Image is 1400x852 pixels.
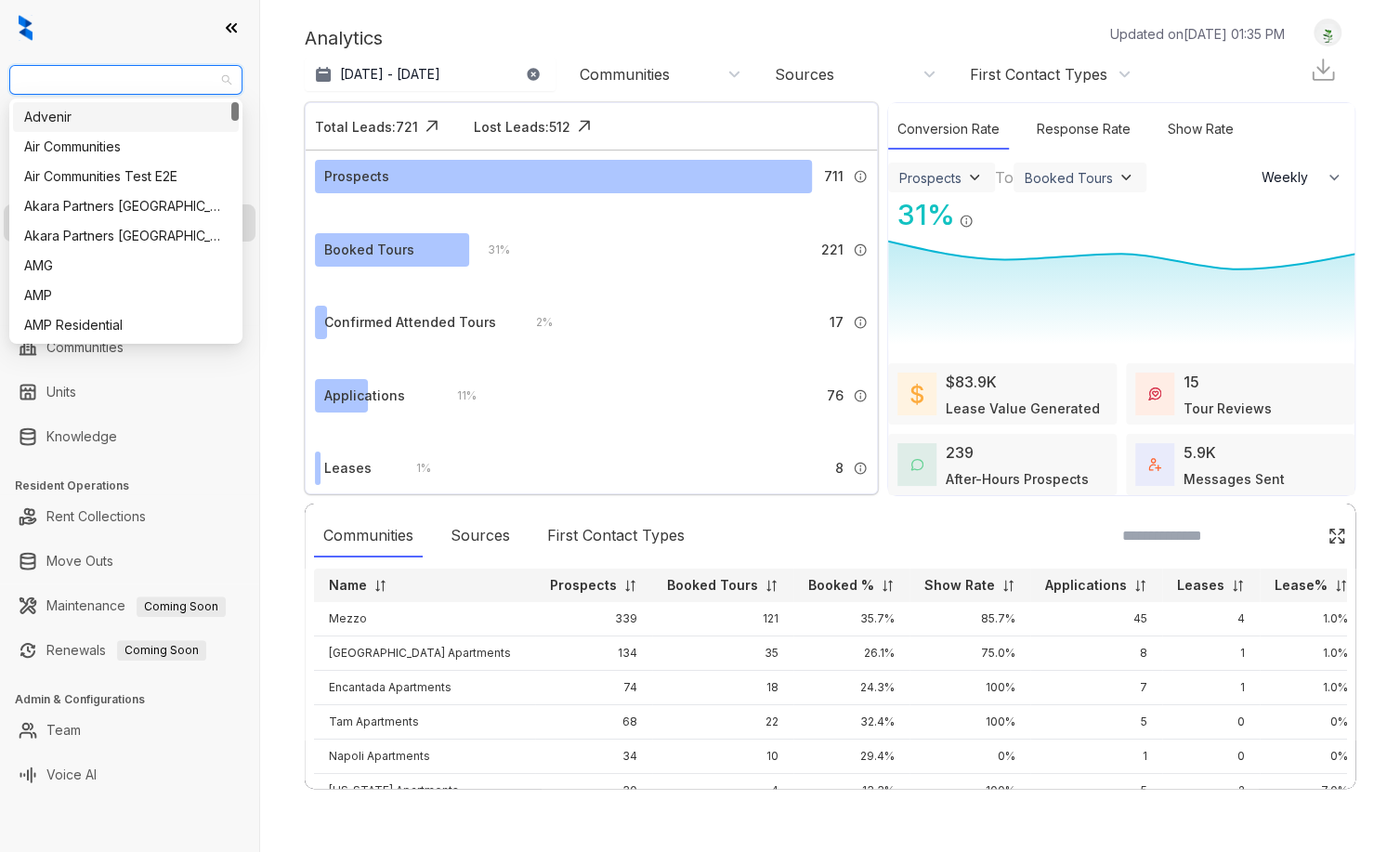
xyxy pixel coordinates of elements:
[15,691,259,708] h3: Admin & Configurations
[46,632,206,669] a: RenewalsComing Soon
[438,386,477,406] div: 11 %
[24,166,228,187] div: Air Communities Test E2E
[535,705,652,740] td: 68
[15,478,259,494] h3: Resident Operations
[314,636,535,671] td: [GEOGRAPHIC_DATA] Apartments
[305,58,556,91] button: [DATE] - [DATE]
[137,596,226,617] span: Coming Soon
[314,671,535,705] td: Encantada Apartments
[1328,527,1346,545] img: Click Icon
[314,740,535,774] td: Napoli Apartments
[13,102,239,132] div: Advenir
[550,576,617,595] p: Prospects
[1148,387,1161,400] img: TourReviews
[1162,671,1260,705] td: 1
[24,315,228,335] div: AMP Residential
[13,221,239,251] div: Akara Partners Phoenix
[13,191,239,221] div: Akara Partners Nashville
[1260,671,1363,705] td: 1.0%
[1109,24,1284,44] p: Updated on [DATE] 01:35 PM
[1260,705,1363,740] td: 0%
[46,712,81,749] a: Team
[946,371,997,393] div: $83.9K
[1030,774,1162,808] td: 5
[46,329,124,366] a: Communities
[652,636,793,671] td: 35
[535,671,652,705] td: 74
[1030,602,1162,636] td: 45
[4,756,255,793] li: Voice AI
[474,117,570,137] div: Lost Leads: 512
[853,461,868,476] img: Info
[1001,579,1015,593] img: sorting
[1315,23,1341,43] img: UserAvatar
[46,543,113,580] a: Move Outs
[373,579,387,593] img: sorting
[830,312,844,333] span: 17
[946,469,1089,489] div: After-Hours Prospects
[24,226,228,246] div: Akara Partners [GEOGRAPHIC_DATA]
[1030,671,1162,705] td: 7
[1275,576,1328,595] p: Lease%
[881,579,895,593] img: sorting
[1184,399,1272,418] div: Tour Reviews
[329,576,367,595] p: Name
[853,388,868,403] img: Info
[4,249,255,286] li: Collections
[1025,170,1113,186] div: Booked Tours
[853,169,868,184] img: Info
[1027,110,1140,150] div: Response Rate
[1030,705,1162,740] td: 5
[324,386,405,406] div: Applications
[13,251,239,281] div: AMG
[4,329,255,366] li: Communities
[4,712,255,749] li: Team
[1184,371,1199,393] div: 15
[1250,161,1354,194] button: Weekly
[24,137,228,157] div: Air Communities
[535,740,652,774] td: 34
[19,15,33,41] img: logo
[1162,602,1260,636] td: 4
[24,256,228,276] div: AMG
[117,640,206,661] span: Coming Soon
[314,705,535,740] td: Tam Apartments
[324,166,389,187] div: Prospects
[1177,576,1224,595] p: Leases
[4,125,255,162] li: Leads
[570,112,598,140] img: Click Icon
[324,240,414,260] div: Booked Tours
[899,170,962,186] div: Prospects
[652,740,793,774] td: 10
[1117,168,1135,187] img: ViewFilterArrow
[535,774,652,808] td: 30
[398,458,431,478] div: 1 %
[995,166,1014,189] div: To
[793,774,909,808] td: 13.3%
[909,671,1030,705] td: 100%
[324,312,496,333] div: Confirmed Attended Tours
[888,110,1009,150] div: Conversion Rate
[808,576,874,595] p: Booked %
[1133,579,1147,593] img: sorting
[314,515,423,557] div: Communities
[305,24,383,52] p: Analytics
[1045,576,1127,595] p: Applications
[314,774,535,808] td: [US_STATE] Apartments
[4,587,255,624] li: Maintenance
[1148,458,1161,471] img: TotalFum
[946,441,974,464] div: 239
[1260,602,1363,636] td: 1.0%
[909,740,1030,774] td: 0%
[46,418,117,455] a: Knowledge
[1262,168,1318,187] span: Weekly
[4,418,255,455] li: Knowledge
[441,515,519,557] div: Sources
[535,636,652,671] td: 134
[4,498,255,535] li: Rent Collections
[580,64,670,85] div: Communities
[909,774,1030,808] td: 100%
[340,65,440,84] p: [DATE] - [DATE]
[1162,705,1260,740] td: 0
[1162,636,1260,671] td: 1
